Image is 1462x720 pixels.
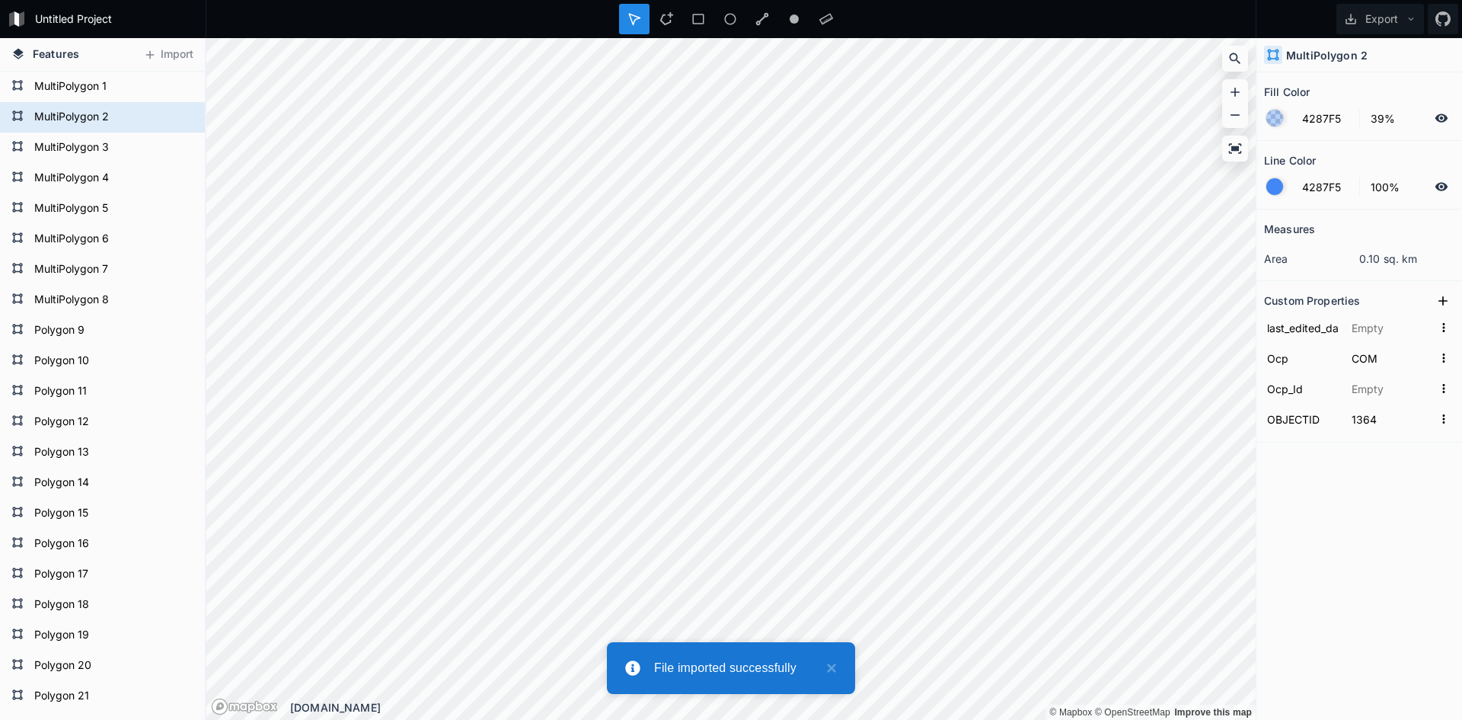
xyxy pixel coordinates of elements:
[1264,149,1316,172] h2: Line Color
[1349,377,1433,400] input: Empty
[819,659,837,677] button: close
[1095,707,1170,718] a: OpenStreetMap
[1264,289,1360,312] h2: Custom Properties
[1264,251,1359,267] dt: area
[136,43,201,67] button: Import
[1286,47,1368,63] h4: MultiPolygon 2
[1174,707,1252,718] a: Map feedback
[1264,347,1341,370] input: Name
[33,46,79,62] span: Features
[1049,707,1092,718] a: Mapbox
[1264,316,1341,339] input: Name
[1264,408,1341,430] input: Name
[1349,408,1433,430] input: Empty
[1264,217,1315,241] h2: Measures
[1359,251,1454,267] dd: 0.10 sq. km
[211,698,278,715] a: Mapbox logo
[1264,377,1341,400] input: Name
[1349,316,1433,339] input: Empty
[290,699,1256,715] div: [DOMAIN_NAME]
[1349,347,1433,370] input: Empty
[654,659,819,677] div: File imported successfully
[1336,4,1424,34] button: Export
[1264,80,1310,104] h2: Fill Color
